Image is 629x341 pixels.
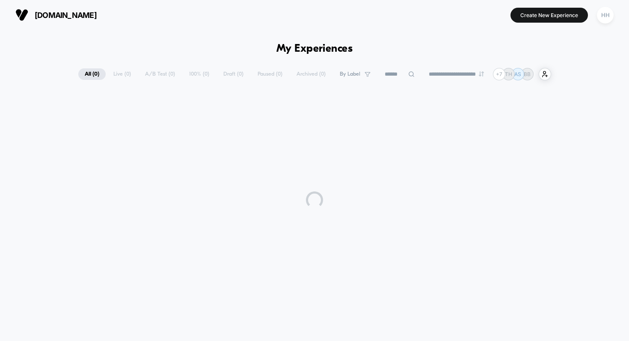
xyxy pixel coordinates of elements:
p: TH [505,71,512,77]
div: + 7 [493,68,505,80]
img: Visually logo [15,9,28,21]
button: Create New Experience [510,8,588,23]
button: HH [594,6,616,24]
span: All ( 0 ) [78,68,106,80]
button: [DOMAIN_NAME] [13,8,99,22]
img: end [479,71,484,76]
h1: My Experiences [276,43,353,55]
p: AS [514,71,521,77]
div: HH [597,7,614,24]
span: [DOMAIN_NAME] [35,11,97,20]
span: By Label [340,71,360,77]
p: BB [524,71,531,77]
